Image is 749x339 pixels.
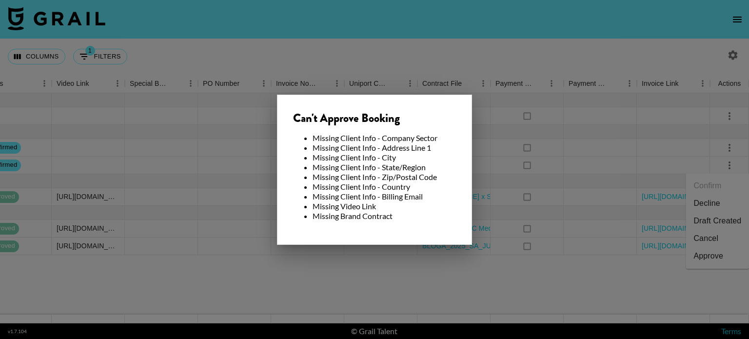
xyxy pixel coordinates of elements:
li: Missing Client Info - Company Sector [313,133,456,143]
li: Missing Client Info - State/Region [313,162,456,172]
li: Missing Video Link [313,201,456,211]
li: Missing Client Info - City [313,153,456,162]
div: Can't Approve Booking [293,111,456,125]
li: Missing Client Info - Country [313,182,456,192]
li: Missing Client Info - Zip/Postal Code [313,172,456,182]
li: Missing Brand Contract [313,211,456,221]
li: Missing Client Info - Address Line 1 [313,143,456,153]
li: Missing Client Info - Billing Email [313,192,456,201]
